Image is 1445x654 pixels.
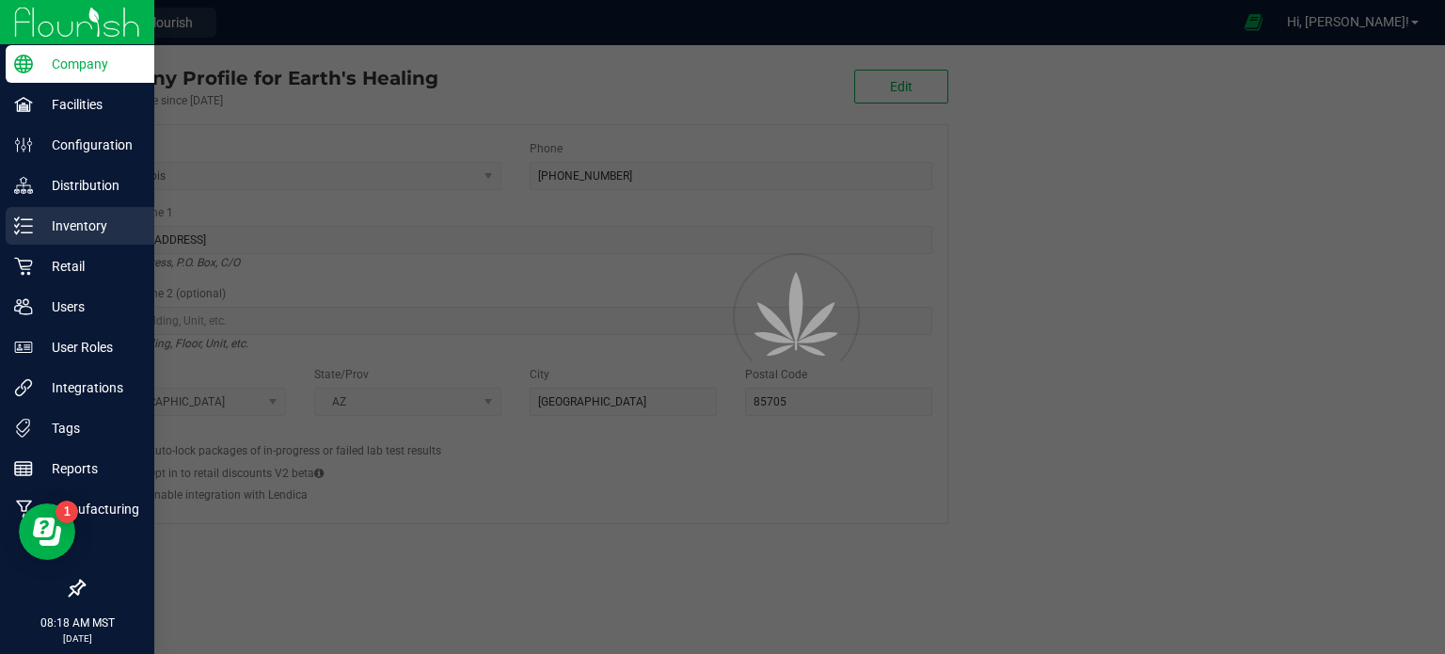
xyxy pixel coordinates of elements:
inline-svg: Tags [14,419,33,438]
p: Users [33,295,146,318]
inline-svg: User Roles [14,338,33,357]
p: User Roles [33,336,146,359]
p: 08:18 AM MST [8,614,146,631]
inline-svg: Users [14,297,33,316]
inline-svg: Manufacturing [14,500,33,518]
p: Reports [33,457,146,480]
inline-svg: Distribution [14,176,33,195]
p: Company [33,53,146,75]
p: [DATE] [8,631,146,646]
inline-svg: Company [14,55,33,73]
iframe: Resource center [19,503,75,560]
inline-svg: Inventory [14,216,33,235]
inline-svg: Configuration [14,136,33,154]
p: Inventory [33,215,146,237]
p: Distribution [33,174,146,197]
p: Configuration [33,134,146,156]
p: Manufacturing [33,498,146,520]
p: Retail [33,255,146,278]
inline-svg: Retail [14,257,33,276]
p: Facilities [33,93,146,116]
inline-svg: Reports [14,459,33,478]
inline-svg: Integrations [14,378,33,397]
p: Tags [33,417,146,439]
inline-svg: Facilities [14,95,33,114]
p: Integrations [33,376,146,399]
iframe: Resource center unread badge [56,501,78,523]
